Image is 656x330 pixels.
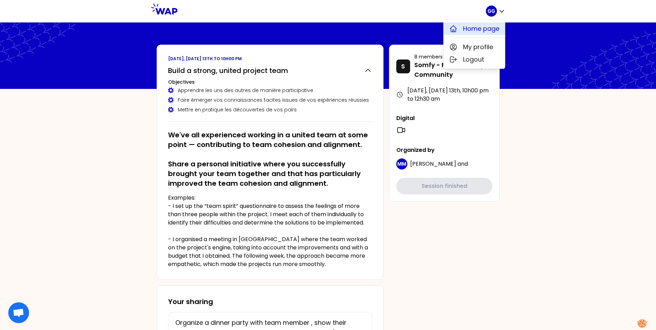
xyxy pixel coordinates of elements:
[168,194,372,268] p: Examples: - I set up the “team spirit” questionnaire to assess the feelings of more than three pe...
[168,297,372,306] h3: Your sharing
[168,66,288,75] h2: Build a strong, united project team
[168,106,372,113] div: Mettre en pratique les découvertes de vos pairs
[414,53,479,60] p: 8 members
[168,66,372,75] button: Build a strong, united project team
[396,86,492,103] div: [DATE], [DATE] 13th , 10h00 pm to 12h30 am
[8,302,29,323] div: Open chat
[168,97,372,103] div: Faire émerger vos connaissances tacites issues de vos expériences réussies
[168,79,372,85] h3: Objectives
[443,19,505,69] div: GG
[463,24,499,34] span: Home page
[396,146,492,154] p: Organized by
[397,161,406,167] p: MM
[463,42,493,52] span: My profile
[401,62,405,71] p: S
[486,6,505,17] button: GG
[463,55,484,64] span: Logout
[488,8,495,15] p: GG
[168,87,372,94] div: Apprendre les uns des autres de manière participative
[414,60,479,80] p: Somfy - PM Community
[396,178,492,194] button: Session finished
[168,56,372,62] p: [DATE], [DATE] 13th to 10h00 pm
[168,130,372,188] h2: We've all experienced working in a united team at some point — contributing to team cohesion and ...
[410,160,456,168] span: [PERSON_NAME]
[410,160,468,168] p: and
[396,114,492,122] p: Digital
